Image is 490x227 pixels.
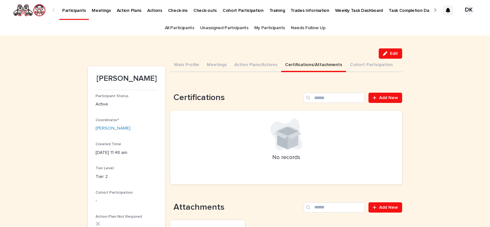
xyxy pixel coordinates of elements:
[96,191,133,195] span: Cohort Participation
[203,59,231,72] button: Meetings
[96,101,157,108] p: Active
[96,118,119,122] span: Coordinator*
[254,21,285,36] a: My Participants
[231,59,281,72] button: Action Plans/Actions
[200,21,249,36] a: Unassigned Participants
[368,93,402,103] a: Add New
[281,59,346,72] button: Certifications/Attachments
[165,21,194,36] a: All Participants
[96,94,129,98] span: Participant Status
[170,93,301,103] h1: Certifications
[379,96,398,100] span: Add New
[304,93,365,103] input: Search
[464,5,474,15] div: DK
[96,198,157,204] p: -
[96,166,114,170] span: Tier Level
[96,173,157,180] p: Tier 2
[178,154,394,161] p: No records
[96,125,131,132] a: [PERSON_NAME]
[170,202,301,213] h1: Attachments
[346,59,397,72] button: Cohort Participation
[304,202,365,213] input: Search
[170,59,203,72] button: Main Profile
[291,21,325,36] a: Needs Follow Up
[96,149,157,156] p: [DATE] 11:48 am
[96,142,121,146] span: Created Time
[379,205,398,210] span: Add New
[13,4,46,17] img: rNyI97lYS1uoOg9yXW8k
[390,51,398,56] span: Edit
[96,215,142,219] span: Action Plan Not Required
[96,74,157,83] p: [PERSON_NAME]
[368,202,402,213] a: Add New
[379,48,402,59] button: Edit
